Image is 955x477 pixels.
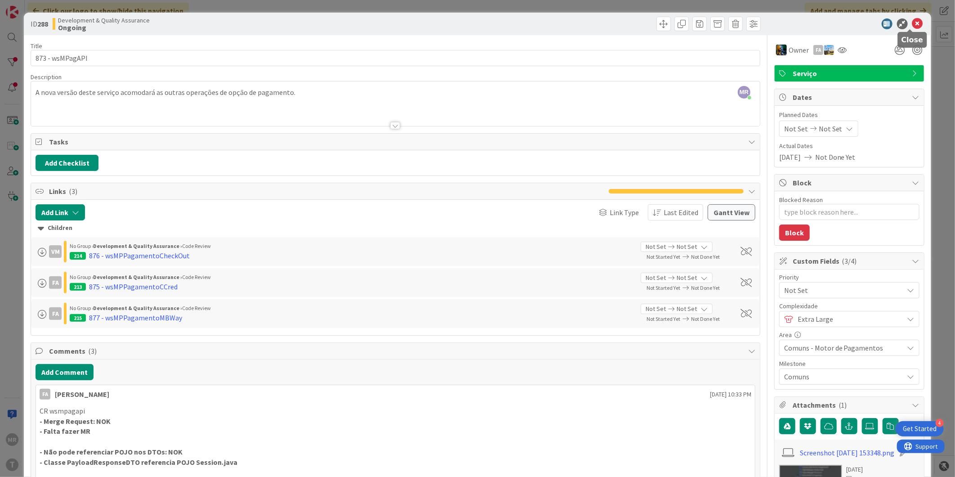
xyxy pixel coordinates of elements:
[38,223,753,233] div: Children
[677,242,697,252] span: Not Set
[49,307,62,320] div: FA
[824,45,834,55] img: DG
[839,400,847,409] span: ( 1 )
[784,123,808,134] span: Not Set
[40,447,183,456] strong: - Não pode referenciar POJO nos DTOs: NOK
[779,274,919,280] div: Priority
[70,274,93,280] span: No Group ›
[49,136,744,147] span: Tasks
[784,284,899,297] span: Not Set
[646,273,666,283] span: Not Set
[31,73,62,81] span: Description
[779,141,919,151] span: Actual Dates
[49,186,604,197] span: Links
[88,346,97,355] span: ( 3 )
[36,87,755,98] p: A nova versão deste serviço acomodará as outras operações de opção de pagamento.
[40,389,50,400] div: FA
[49,276,62,289] div: FA
[784,370,899,383] span: Comuns
[819,123,843,134] span: Not Set
[36,204,85,220] button: Add Link
[70,314,86,322] div: 215
[708,204,755,220] button: Gantt View
[69,187,77,196] span: ( 3 )
[793,177,908,188] span: Block
[842,256,857,265] span: ( 3/4 )
[89,281,178,292] div: 875 - wsMPPagamentoCCred
[37,19,48,28] b: 288
[710,390,751,399] span: [DATE] 10:33 PM
[648,204,703,220] button: Last Edited
[779,332,919,338] div: Area
[779,360,919,367] div: Milestone
[89,312,182,323] div: 877 - wsMPPagamentoMBWay
[691,253,720,260] span: Not Done Yet
[901,36,924,44] h5: Close
[664,207,698,218] span: Last Edited
[647,253,680,260] span: Not Started Yet
[58,24,150,31] b: Ongoing
[19,1,41,12] span: Support
[40,458,237,467] strong: - Classe PayloadResponseDTO referencia POJO Session.java
[677,273,697,283] span: Not Set
[646,242,666,252] span: Not Set
[903,424,937,433] div: Get Started
[647,284,680,291] span: Not Started Yet
[813,45,823,55] div: FA
[40,417,111,426] strong: - Merge Request: NOK
[779,196,823,204] label: Blocked Reason
[779,110,919,120] span: Planned Dates
[779,152,801,162] span: [DATE]
[691,315,720,322] span: Not Done Yet
[93,274,182,280] b: Development & Quality Assurance ›
[49,346,744,356] span: Comments
[691,284,720,291] span: Not Done Yet
[936,419,944,427] div: 4
[779,303,919,309] div: Complexidade
[55,389,109,400] div: [PERSON_NAME]
[646,304,666,314] span: Not Set
[31,18,48,29] span: ID
[58,17,150,24] span: Development & Quality Assurance
[36,155,98,171] button: Add Checklist
[93,305,182,311] b: Development & Quality Assurance ›
[793,92,908,103] span: Dates
[789,45,809,55] span: Owner
[738,86,750,99] span: MR
[182,305,211,311] span: Code Review
[776,45,787,55] img: JC
[784,342,899,354] span: Comuns - Motor de Pagamentos
[896,421,944,436] div: Open Get Started checklist, remaining modules: 4
[610,207,639,218] span: Link Type
[70,243,93,249] span: No Group ›
[847,465,890,474] div: [DATE]
[815,152,856,162] span: Not Done Yet
[70,252,86,260] div: 214
[677,304,697,314] span: Not Set
[70,283,86,291] div: 213
[182,243,211,249] span: Code Review
[40,427,90,436] strong: - Falta fazer MR
[182,274,211,280] span: Code Review
[793,400,908,410] span: Attachments
[36,364,94,380] button: Add Comment
[647,315,680,322] span: Not Started Yet
[31,42,42,50] label: Title
[798,313,899,325] span: Extra Large
[793,68,908,79] span: Serviço
[70,305,93,311] span: No Group ›
[89,250,190,261] div: 876 - wsMPPagamentoCheckOut
[793,256,908,266] span: Custom Fields
[40,406,751,416] p: CR wsmpagapi
[31,50,760,66] input: type card name here...
[800,447,894,458] a: Screenshot [DATE] 153348.png
[779,225,810,241] button: Block
[49,245,62,258] div: VM
[93,243,182,249] b: Development & Quality Assurance ›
